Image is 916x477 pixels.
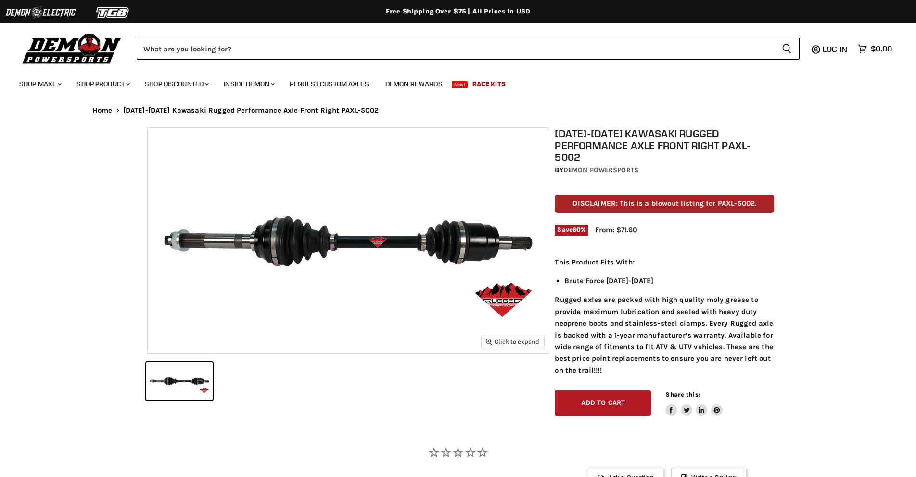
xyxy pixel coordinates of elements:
[555,256,774,268] p: This Product Fits With:
[92,106,113,114] a: Home
[465,74,513,94] a: Race Kits
[137,38,800,60] form: Product
[595,226,637,234] span: From: $71.60
[146,362,213,400] button: 2008-2011 Kawasaki Rugged Performance Axle Front Right PAXL-5002 thumbnail
[77,3,149,22] img: TGB Logo 2
[774,38,800,60] button: Search
[564,275,774,287] li: Brute Force [DATE]-[DATE]
[378,74,450,94] a: Demon Rewards
[19,31,125,65] img: Demon Powersports
[482,335,544,348] button: Click to expand
[555,225,588,235] span: Save %
[73,106,843,114] nav: Breadcrumbs
[12,70,890,94] ul: Main menu
[823,44,847,54] span: Log in
[137,38,774,60] input: Search
[555,195,774,213] p: DISCLAIMER: This is a blowout listing for PAXL-5002.
[5,3,77,22] img: Demon Electric Logo 2
[555,256,774,376] div: Rugged axles are packed with high quality moly grease to provide maximum lubrication and sealed w...
[871,44,892,53] span: $0.00
[216,74,280,94] a: Inside Demon
[69,74,136,94] a: Shop Product
[123,106,379,114] span: [DATE]-[DATE] Kawasaki Rugged Performance Axle Front Right PAXL-5002
[486,338,539,345] span: Click to expand
[665,391,700,398] span: Share this:
[73,7,843,16] div: Free Shipping Over $75 | All Prices In USD
[555,165,774,176] div: by
[555,390,651,416] button: Add to cart
[138,74,215,94] a: Shop Discounted
[572,226,581,233] span: 60
[12,74,67,94] a: Shop Make
[563,166,638,174] a: Demon Powersports
[853,42,897,56] a: $0.00
[555,127,774,163] h1: [DATE]-[DATE] Kawasaki Rugged Performance Axle Front Right PAXL-5002
[452,81,468,88] span: New!
[665,390,723,416] aside: Share this:
[581,399,625,407] span: Add to cart
[148,128,549,353] img: 2008-2011 Kawasaki Rugged Performance Axle Front Right PAXL-5002
[818,45,853,53] a: Log in
[282,74,376,94] a: Request Custom Axles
